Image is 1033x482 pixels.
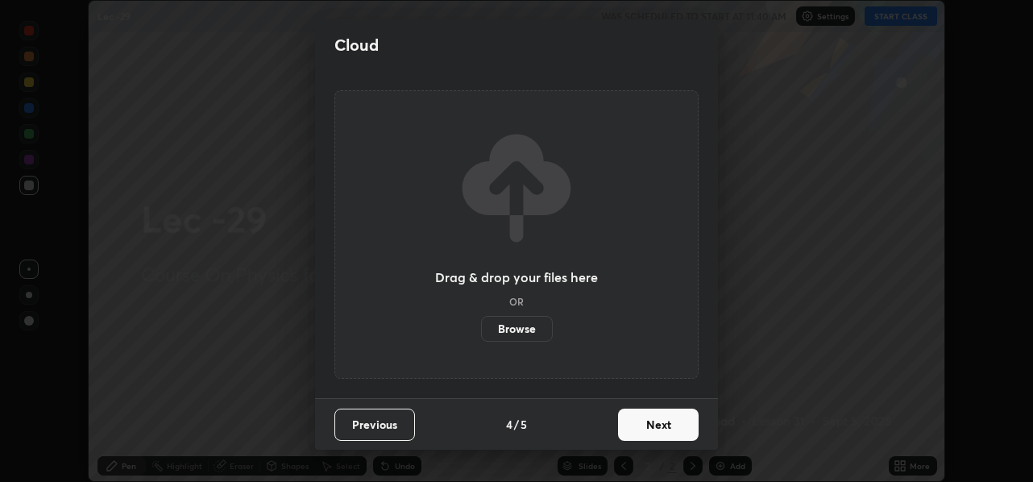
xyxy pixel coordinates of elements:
h2: Cloud [334,35,379,56]
h4: 4 [506,416,512,433]
button: Next [618,409,699,441]
h5: OR [509,297,524,306]
button: Previous [334,409,415,441]
h4: 5 [521,416,527,433]
h4: / [514,416,519,433]
h3: Drag & drop your files here [435,271,598,284]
